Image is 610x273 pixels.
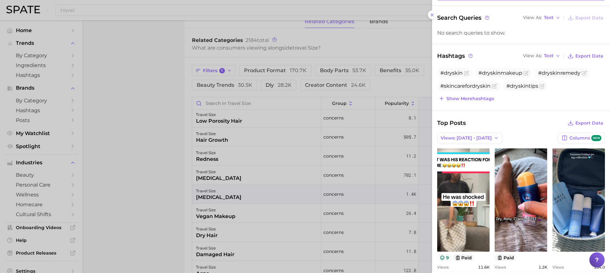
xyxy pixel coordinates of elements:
[446,96,494,101] span: Show more hashtags
[558,133,605,143] button: Columnsnew
[440,83,491,89] span: #skincarefordryskin
[594,265,605,270] span: 154.0
[464,71,469,76] button: Flag as miscategorized or irrelevant
[437,51,474,60] span: Hashtags
[437,30,605,36] div: No search queries to show.
[478,70,522,76] span: #dryskinmakeup
[524,71,529,76] button: Flag as miscategorized or irrelevant
[575,53,603,59] span: Export Data
[523,16,542,19] span: View As
[566,51,605,60] button: Export Data
[523,54,542,58] span: View As
[539,84,545,89] button: Flag as miscategorized or irrelevant
[437,119,466,127] span: Top Posts
[544,54,553,58] span: Text
[575,120,603,126] span: Export Data
[544,16,553,19] span: Text
[437,265,449,270] span: Views
[521,14,562,22] button: View AsText
[575,15,603,21] span: Export Data
[437,133,502,143] button: Views: [DATE] - [DATE]
[582,71,587,76] button: Flag as miscategorized or irrelevant
[591,135,601,141] span: new
[569,135,601,141] span: Columns
[495,265,506,270] span: Views
[440,70,463,76] span: #dryskin
[552,265,564,270] span: Views
[437,94,496,103] button: Show morehashtags
[453,254,475,261] button: paid
[506,83,538,89] span: #dryskintips
[478,265,490,270] span: 11.6k
[539,265,547,270] span: 1.2k
[437,13,490,22] span: Search Queries
[495,254,517,261] button: paid
[538,70,580,76] span: #dryskinremedy
[566,13,605,22] button: Export Data
[437,254,451,261] button: 9
[566,119,605,127] button: Export Data
[441,135,492,141] span: Views: [DATE] - [DATE]
[492,84,497,89] button: Flag as miscategorized or irrelevant
[521,52,562,60] button: View AsText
